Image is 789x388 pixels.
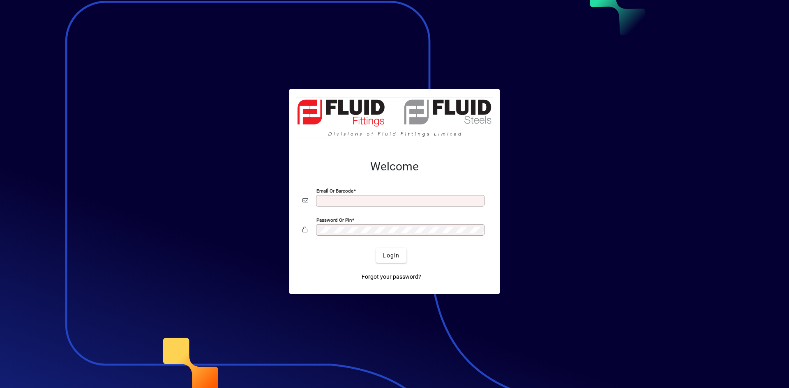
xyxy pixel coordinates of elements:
[358,269,424,284] a: Forgot your password?
[362,273,421,281] span: Forgot your password?
[316,217,352,223] mat-label: Password or Pin
[316,188,353,194] mat-label: Email or Barcode
[302,160,487,174] h2: Welcome
[376,248,406,263] button: Login
[383,251,399,260] span: Login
